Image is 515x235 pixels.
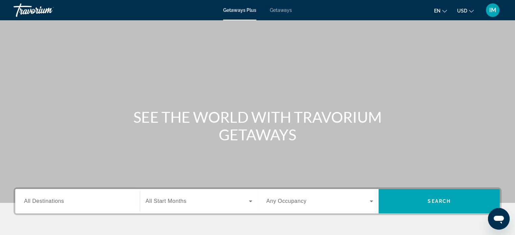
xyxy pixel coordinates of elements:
[434,6,447,16] button: Change language
[484,3,501,17] button: User Menu
[223,7,256,13] a: Getaways Plus
[14,1,81,19] a: Travorium
[434,8,441,14] span: en
[146,198,187,204] span: All Start Months
[488,208,510,230] iframe: Button to launch messaging window
[24,198,64,204] span: All Destinations
[457,8,467,14] span: USD
[379,189,500,213] button: Search
[457,6,474,16] button: Change currency
[428,198,451,204] span: Search
[266,198,307,204] span: Any Occupancy
[15,189,500,213] div: Search widget
[270,7,292,13] a: Getaways
[131,108,385,143] h1: SEE THE WORLD WITH TRAVORIUM GETAWAYS
[489,7,496,14] span: IM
